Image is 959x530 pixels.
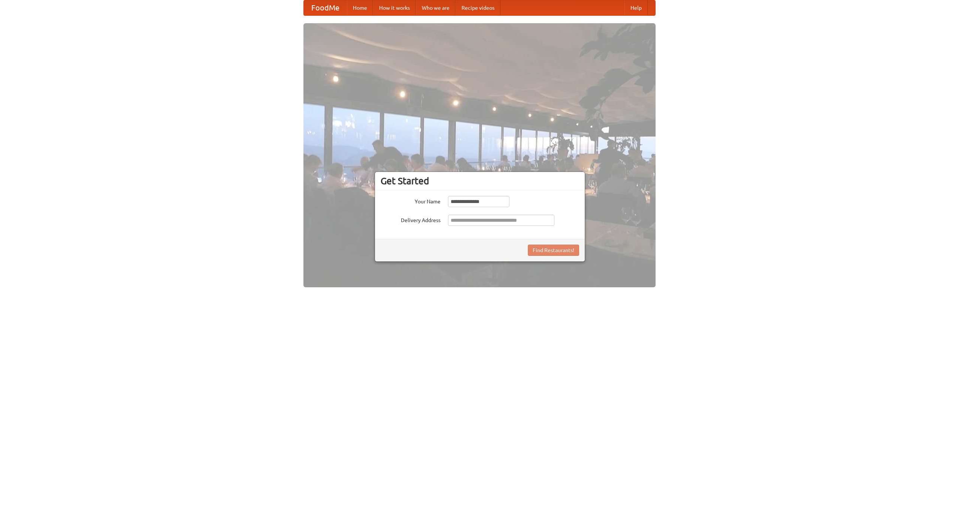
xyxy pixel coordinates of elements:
a: Who we are [416,0,456,15]
a: FoodMe [304,0,347,15]
a: Help [624,0,648,15]
label: Delivery Address [381,215,441,224]
a: Home [347,0,373,15]
a: Recipe videos [456,0,500,15]
a: How it works [373,0,416,15]
button: Find Restaurants! [528,245,579,256]
h3: Get Started [381,175,579,187]
label: Your Name [381,196,441,205]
